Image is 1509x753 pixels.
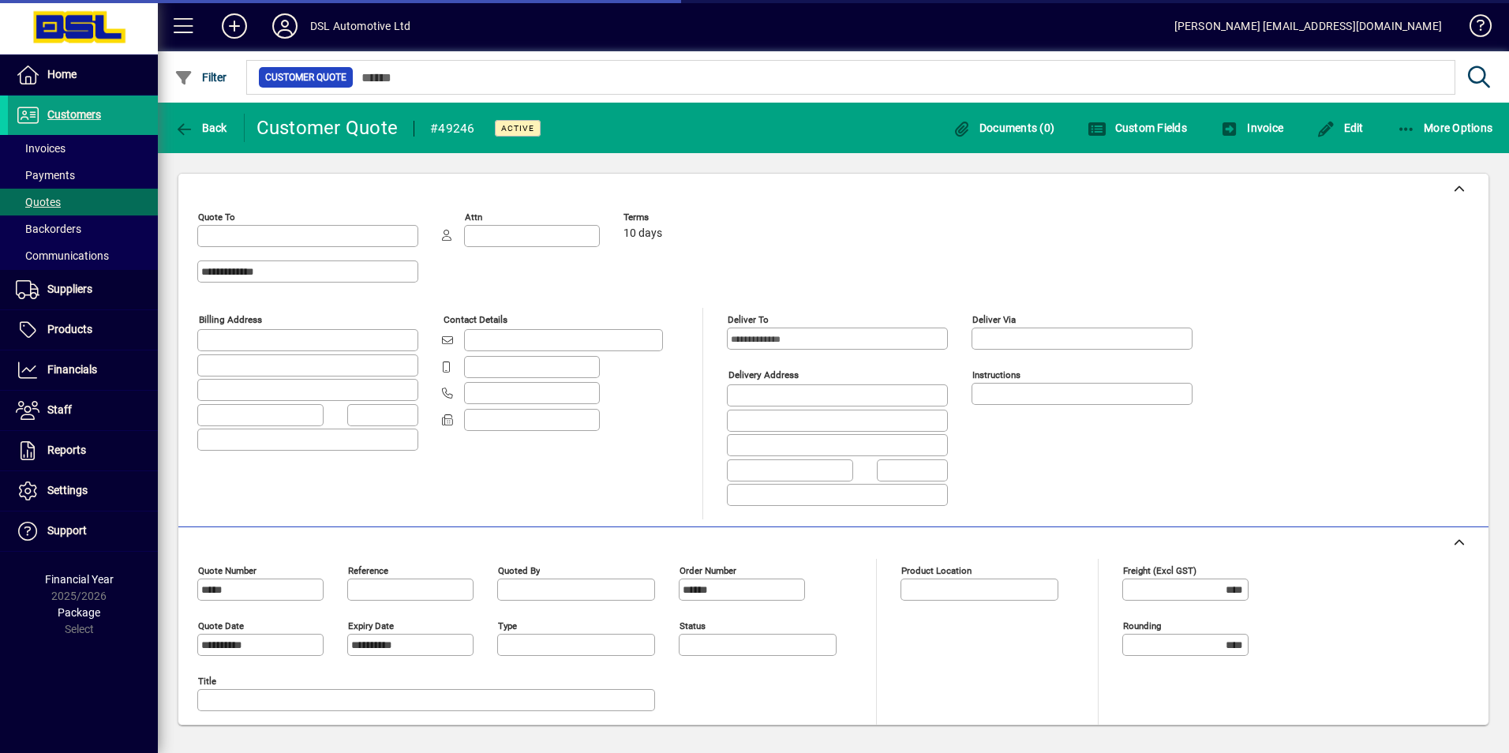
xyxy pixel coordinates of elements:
[1397,122,1493,134] span: More Options
[47,403,72,416] span: Staff
[209,12,260,40] button: Add
[198,212,235,223] mat-label: Quote To
[265,69,346,85] span: Customer Quote
[47,68,77,81] span: Home
[198,620,244,631] mat-label: Quote date
[8,350,158,390] a: Financials
[8,511,158,551] a: Support
[1458,3,1489,54] a: Knowledge Base
[16,196,61,208] span: Quotes
[8,471,158,511] a: Settings
[1312,114,1368,142] button: Edit
[47,283,92,295] span: Suppliers
[16,223,81,235] span: Backorders
[8,242,158,269] a: Communications
[8,431,158,470] a: Reports
[972,314,1016,325] mat-label: Deliver via
[501,123,534,133] span: Active
[260,12,310,40] button: Profile
[47,323,92,335] span: Products
[948,114,1058,142] button: Documents (0)
[8,391,158,430] a: Staff
[47,524,87,537] span: Support
[1088,122,1187,134] span: Custom Fields
[623,227,662,240] span: 10 days
[170,114,231,142] button: Back
[1123,620,1161,631] mat-label: Rounding
[58,606,100,619] span: Package
[465,212,482,223] mat-label: Attn
[1220,122,1283,134] span: Invoice
[8,55,158,95] a: Home
[16,169,75,182] span: Payments
[728,314,769,325] mat-label: Deliver To
[623,212,718,223] span: Terms
[174,122,227,134] span: Back
[256,115,399,140] div: Customer Quote
[348,620,394,631] mat-label: Expiry date
[174,71,227,84] span: Filter
[498,620,517,631] mat-label: Type
[1216,114,1287,142] button: Invoice
[972,369,1020,380] mat-label: Instructions
[198,564,256,575] mat-label: Quote number
[47,363,97,376] span: Financials
[901,564,972,575] mat-label: Product location
[1316,122,1364,134] span: Edit
[8,310,158,350] a: Products
[430,116,475,141] div: #49246
[198,675,216,686] mat-label: Title
[8,162,158,189] a: Payments
[8,270,158,309] a: Suppliers
[1123,564,1196,575] mat-label: Freight (excl GST)
[348,564,388,575] mat-label: Reference
[16,249,109,262] span: Communications
[1174,13,1442,39] div: [PERSON_NAME] [EMAIL_ADDRESS][DOMAIN_NAME]
[680,564,736,575] mat-label: Order number
[47,108,101,121] span: Customers
[1084,114,1191,142] button: Custom Fields
[16,142,66,155] span: Invoices
[680,620,706,631] mat-label: Status
[310,13,410,39] div: DSL Automotive Ltd
[952,122,1054,134] span: Documents (0)
[45,573,114,586] span: Financial Year
[1393,114,1497,142] button: More Options
[158,114,245,142] app-page-header-button: Back
[8,215,158,242] a: Backorders
[498,564,540,575] mat-label: Quoted by
[8,135,158,162] a: Invoices
[47,484,88,496] span: Settings
[47,444,86,456] span: Reports
[8,189,158,215] a: Quotes
[170,63,231,92] button: Filter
